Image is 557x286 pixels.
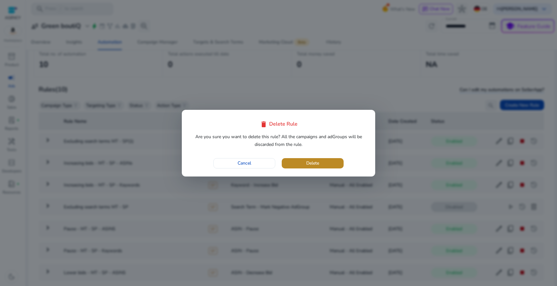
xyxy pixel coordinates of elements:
span: Cancel [238,160,251,167]
span: Delete [306,160,319,167]
p: Are you sure you want to delete this rule? All the campaigns and adGroups will be discarded from ... [190,133,367,148]
span: delete [260,120,268,128]
div: Delete Rule [190,120,367,128]
button: Cancel [213,158,275,168]
button: Delete [282,158,344,168]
